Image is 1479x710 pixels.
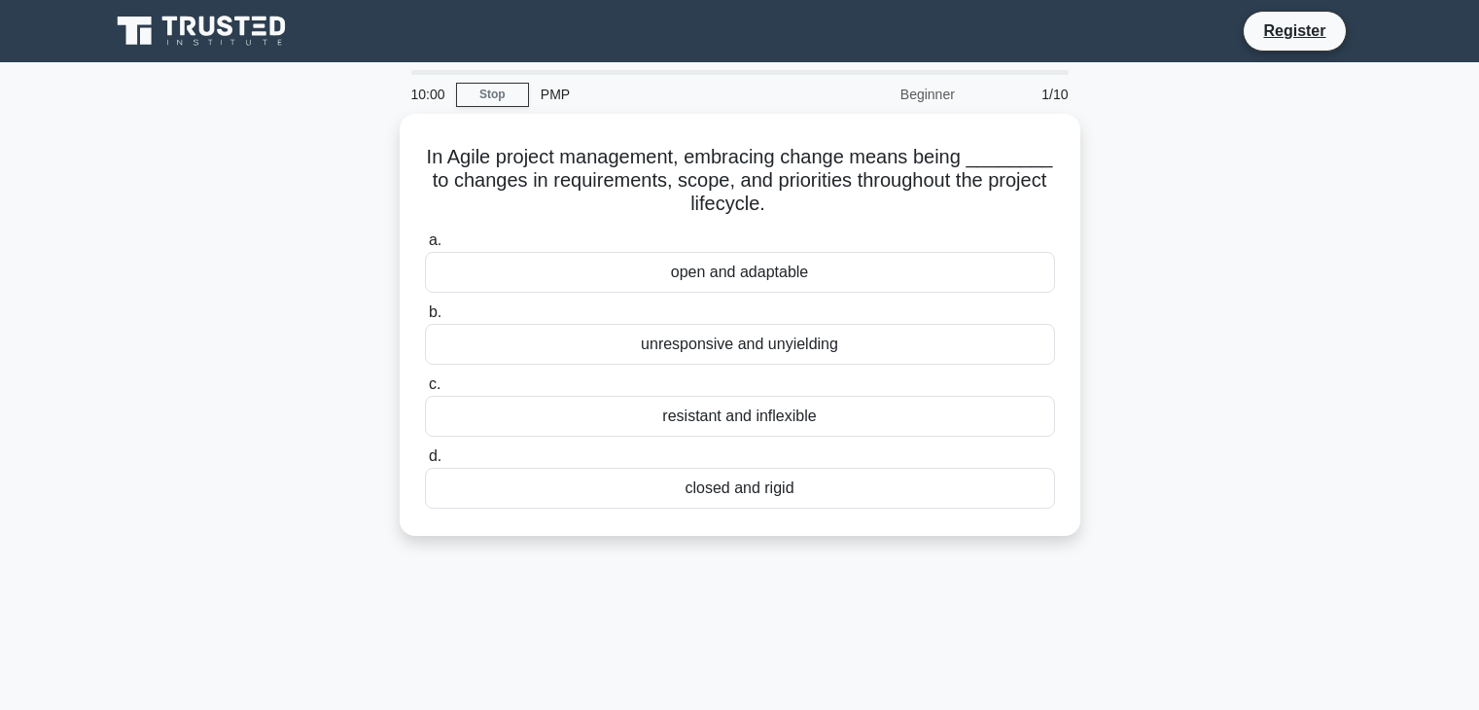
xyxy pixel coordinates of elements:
a: Register [1251,18,1337,43]
div: unresponsive and unyielding [425,324,1055,365]
a: Stop [456,83,529,107]
div: 10:00 [400,75,456,114]
div: PMP [529,75,796,114]
span: d. [429,447,441,464]
div: Beginner [796,75,967,114]
div: closed and rigid [425,468,1055,509]
span: c. [429,375,440,392]
span: a. [429,231,441,248]
span: b. [429,303,441,320]
div: 1/10 [967,75,1080,114]
h5: In Agile project management, embracing change means being ________ to changes in requirements, sc... [423,145,1057,217]
div: resistant and inflexible [425,396,1055,437]
div: open and adaptable [425,252,1055,293]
